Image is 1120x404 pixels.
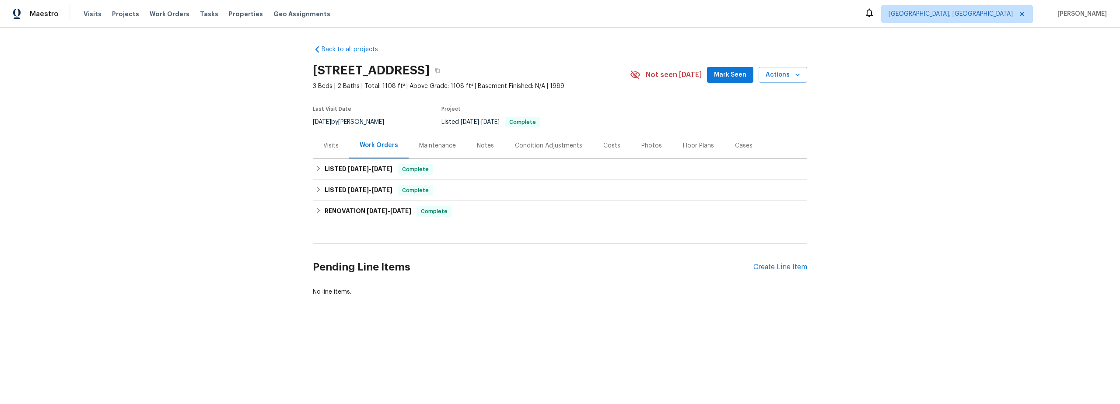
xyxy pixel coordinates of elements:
div: LISTED [DATE]-[DATE]Complete [313,159,807,180]
span: - [348,187,392,193]
span: 3 Beds | 2 Baths | Total: 1108 ft² | Above Grade: 1108 ft² | Basement Finished: N/A | 1989 [313,82,630,91]
h2: Pending Line Items [313,247,753,288]
span: Tasks [200,11,218,17]
span: Visits [84,10,101,18]
span: Complete [417,207,451,216]
h6: LISTED [325,164,392,175]
div: Notes [477,141,494,150]
span: Work Orders [150,10,189,18]
span: Project [441,106,461,112]
span: - [461,119,500,125]
div: No line items. [313,288,807,296]
a: Back to all projects [313,45,397,54]
span: Not seen [DATE] [646,70,702,79]
span: Properties [229,10,263,18]
h6: RENOVATION [325,206,411,217]
span: Maestro [30,10,59,18]
span: Geo Assignments [273,10,330,18]
span: [DATE] [371,187,392,193]
span: - [367,208,411,214]
div: RENOVATION [DATE]-[DATE]Complete [313,201,807,222]
span: [DATE] [348,166,369,172]
button: Copy Address [430,63,445,78]
span: Last Visit Date [313,106,351,112]
span: [DATE] [313,119,331,125]
span: [DATE] [481,119,500,125]
div: by [PERSON_NAME] [313,117,395,127]
div: Work Orders [360,141,398,150]
div: LISTED [DATE]-[DATE]Complete [313,180,807,201]
span: Complete [506,119,539,125]
span: Mark Seen [714,70,746,81]
span: [DATE] [461,119,479,125]
div: Condition Adjustments [515,141,582,150]
span: [GEOGRAPHIC_DATA], [GEOGRAPHIC_DATA] [889,10,1013,18]
span: [DATE] [371,166,392,172]
h2: [STREET_ADDRESS] [313,66,430,75]
span: [PERSON_NAME] [1054,10,1107,18]
span: [DATE] [348,187,369,193]
span: [DATE] [390,208,411,214]
div: Create Line Item [753,263,807,271]
span: Complete [399,186,432,195]
div: Floor Plans [683,141,714,150]
span: Projects [112,10,139,18]
h6: LISTED [325,185,392,196]
div: Photos [641,141,662,150]
div: Costs [603,141,620,150]
div: Cases [735,141,752,150]
div: Maintenance [419,141,456,150]
span: - [348,166,392,172]
span: Actions [766,70,800,81]
div: Visits [323,141,339,150]
span: Complete [399,165,432,174]
span: [DATE] [367,208,388,214]
span: Listed [441,119,540,125]
button: Mark Seen [707,67,753,83]
button: Actions [759,67,807,83]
